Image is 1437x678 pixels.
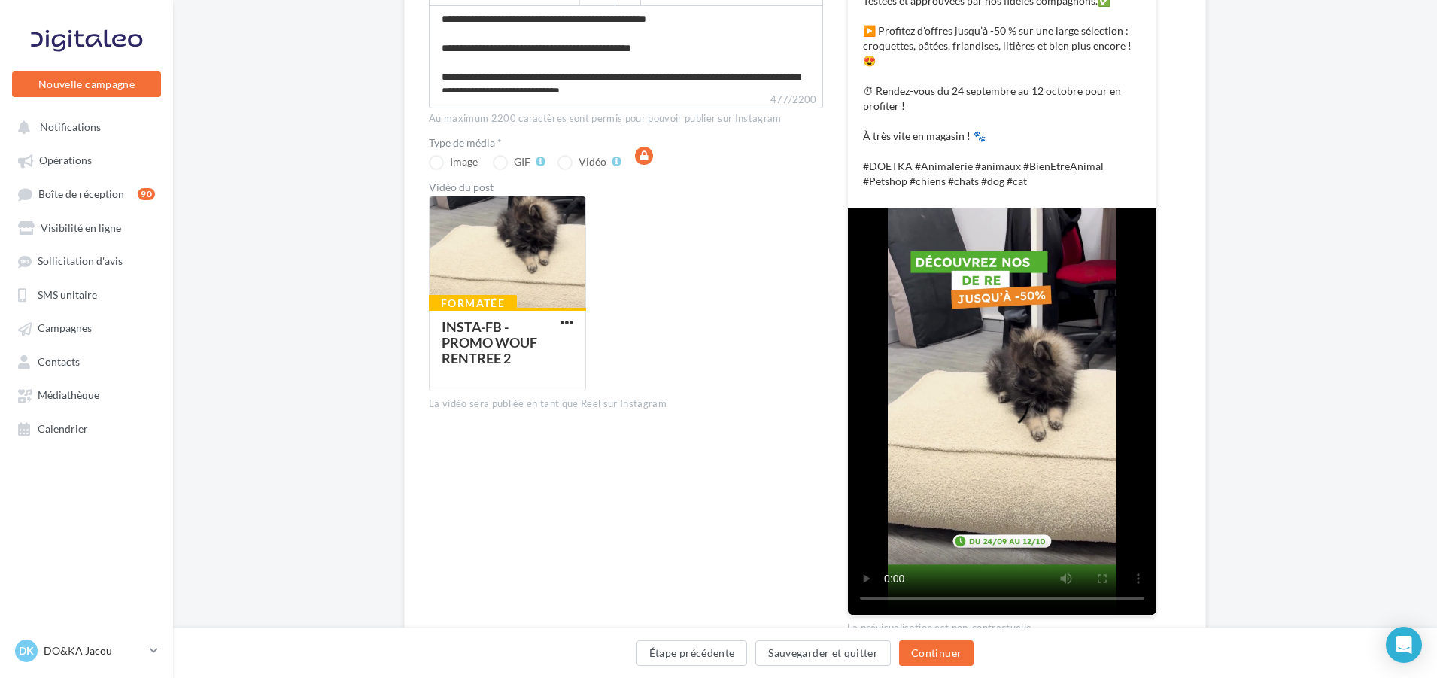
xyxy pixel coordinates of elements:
[9,348,164,375] a: Contacts
[847,616,1157,635] div: La prévisualisation est non-contractuelle
[9,180,164,208] a: Boîte de réception90
[429,112,823,126] div: Au maximum 2200 caractères sont permis pour pouvoir publier sur Instagram
[429,92,823,108] label: 477/2200
[636,640,748,666] button: Étape précédente
[9,247,164,274] a: Sollicitation d'avis
[429,295,517,312] div: Formatée
[9,381,164,408] a: Médiathèque
[755,640,891,666] button: Sauvegarder et quitter
[19,643,34,658] span: DK
[12,71,161,97] button: Nouvelle campagne
[442,318,537,366] div: INSTA-FB - PROMO WOUF RENTREE 2
[38,322,92,335] span: Campagnes
[138,188,155,200] div: 90
[429,397,823,411] div: La vidéo sera publiée en tant que Reel sur Instagram
[38,187,124,200] span: Boîte de réception
[429,182,823,193] div: Vidéo du post
[44,643,144,658] p: DO&KA Jacou
[9,281,164,308] a: SMS unitaire
[40,120,101,133] span: Notifications
[38,422,88,435] span: Calendrier
[429,138,823,148] label: Type de média *
[9,113,158,140] button: Notifications
[38,255,123,268] span: Sollicitation d'avis
[9,146,164,173] a: Opérations
[41,221,121,234] span: Visibilité en ligne
[1386,627,1422,663] div: Open Intercom Messenger
[38,355,80,368] span: Contacts
[899,640,974,666] button: Continuer
[39,154,92,167] span: Opérations
[38,288,97,301] span: SMS unitaire
[9,314,164,341] a: Campagnes
[12,637,161,665] a: DK DO&KA Jacou
[38,389,99,402] span: Médiathèque
[9,415,164,442] a: Calendrier
[9,214,164,241] a: Visibilité en ligne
